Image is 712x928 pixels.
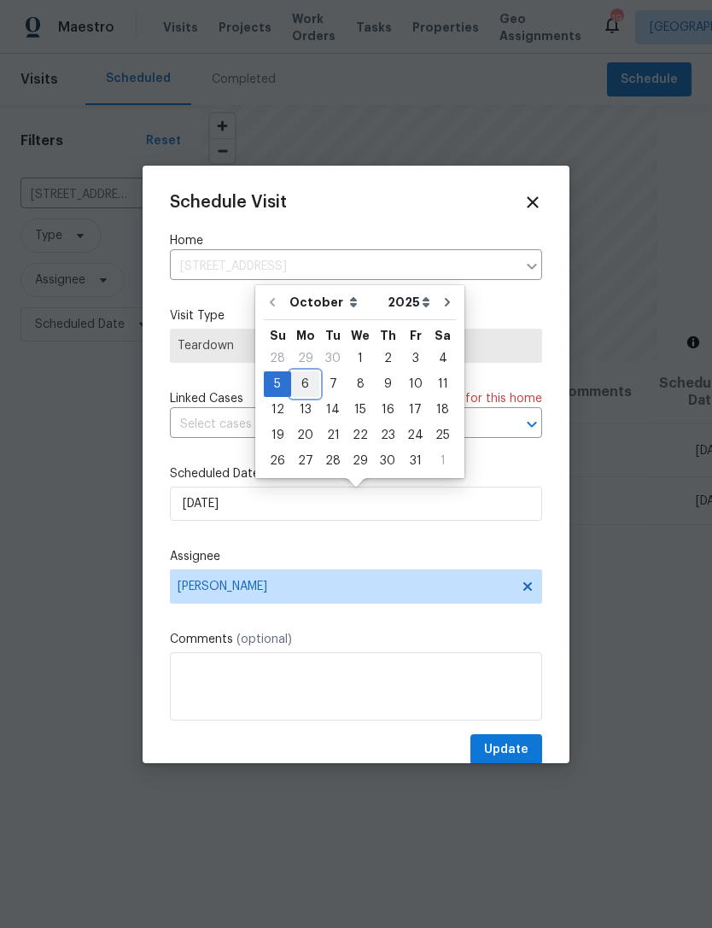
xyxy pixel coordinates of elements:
[347,371,374,397] div: Wed Oct 08 2025
[270,330,286,341] abbr: Sunday
[401,423,429,447] div: 24
[523,193,542,212] span: Close
[401,371,429,397] div: Fri Oct 10 2025
[347,423,374,447] div: 22
[347,398,374,422] div: 15
[410,330,422,341] abbr: Friday
[291,346,319,371] div: Mon Sep 29 2025
[325,330,341,341] abbr: Tuesday
[429,397,456,423] div: Sat Oct 18 2025
[347,449,374,473] div: 29
[291,347,319,371] div: 29
[347,372,374,396] div: 8
[470,734,542,766] button: Update
[319,346,347,371] div: Tue Sep 30 2025
[178,580,512,593] span: [PERSON_NAME]
[429,372,456,396] div: 11
[178,337,534,354] span: Teardown
[374,398,401,422] div: 16
[374,423,401,448] div: Thu Oct 23 2025
[264,347,291,371] div: 28
[264,449,291,473] div: 26
[264,397,291,423] div: Sun Oct 12 2025
[319,347,347,371] div: 30
[291,449,319,473] div: 27
[264,372,291,396] div: 5
[264,346,291,371] div: Sun Sep 28 2025
[291,371,319,397] div: Mon Oct 06 2025
[429,448,456,474] div: Sat Nov 01 2025
[429,423,456,447] div: 25
[291,423,319,447] div: 20
[401,347,429,371] div: 3
[319,372,347,396] div: 7
[351,330,370,341] abbr: Wednesday
[429,398,456,422] div: 18
[236,633,292,645] span: (optional)
[435,330,451,341] abbr: Saturday
[319,449,347,473] div: 28
[374,448,401,474] div: Thu Oct 30 2025
[435,285,460,319] button: Go to next month
[383,289,435,315] select: Year
[374,371,401,397] div: Thu Oct 09 2025
[429,371,456,397] div: Sat Oct 11 2025
[429,347,456,371] div: 4
[401,398,429,422] div: 17
[264,371,291,397] div: Sun Oct 05 2025
[291,397,319,423] div: Mon Oct 13 2025
[285,289,383,315] select: Month
[170,548,542,565] label: Assignee
[347,347,374,371] div: 1
[429,423,456,448] div: Sat Oct 25 2025
[319,423,347,448] div: Tue Oct 21 2025
[170,487,542,521] input: M/D/YYYY
[291,448,319,474] div: Mon Oct 27 2025
[401,448,429,474] div: Fri Oct 31 2025
[170,194,287,211] span: Schedule Visit
[380,330,396,341] abbr: Thursday
[374,372,401,396] div: 9
[347,448,374,474] div: Wed Oct 29 2025
[264,423,291,448] div: Sun Oct 19 2025
[170,631,542,648] label: Comments
[170,411,494,438] input: Select cases
[429,449,456,473] div: 1
[291,423,319,448] div: Mon Oct 20 2025
[319,398,347,422] div: 14
[429,346,456,371] div: Sat Oct 04 2025
[291,398,319,422] div: 13
[374,423,401,447] div: 23
[319,371,347,397] div: Tue Oct 07 2025
[374,397,401,423] div: Thu Oct 16 2025
[401,346,429,371] div: Fri Oct 03 2025
[401,449,429,473] div: 31
[347,423,374,448] div: Wed Oct 22 2025
[264,398,291,422] div: 12
[401,423,429,448] div: Fri Oct 24 2025
[374,449,401,473] div: 30
[291,372,319,396] div: 6
[170,254,516,280] input: Enter in an address
[319,397,347,423] div: Tue Oct 14 2025
[401,372,429,396] div: 10
[374,347,401,371] div: 2
[170,390,243,407] span: Linked Cases
[170,465,542,482] label: Scheduled Date
[520,412,544,436] button: Open
[401,397,429,423] div: Fri Oct 17 2025
[264,423,291,447] div: 19
[264,448,291,474] div: Sun Oct 26 2025
[170,232,542,249] label: Home
[319,448,347,474] div: Tue Oct 28 2025
[296,330,315,341] abbr: Monday
[347,346,374,371] div: Wed Oct 01 2025
[170,307,542,324] label: Visit Type
[347,397,374,423] div: Wed Oct 15 2025
[319,423,347,447] div: 21
[374,346,401,371] div: Thu Oct 02 2025
[260,285,285,319] button: Go to previous month
[484,739,528,761] span: Update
